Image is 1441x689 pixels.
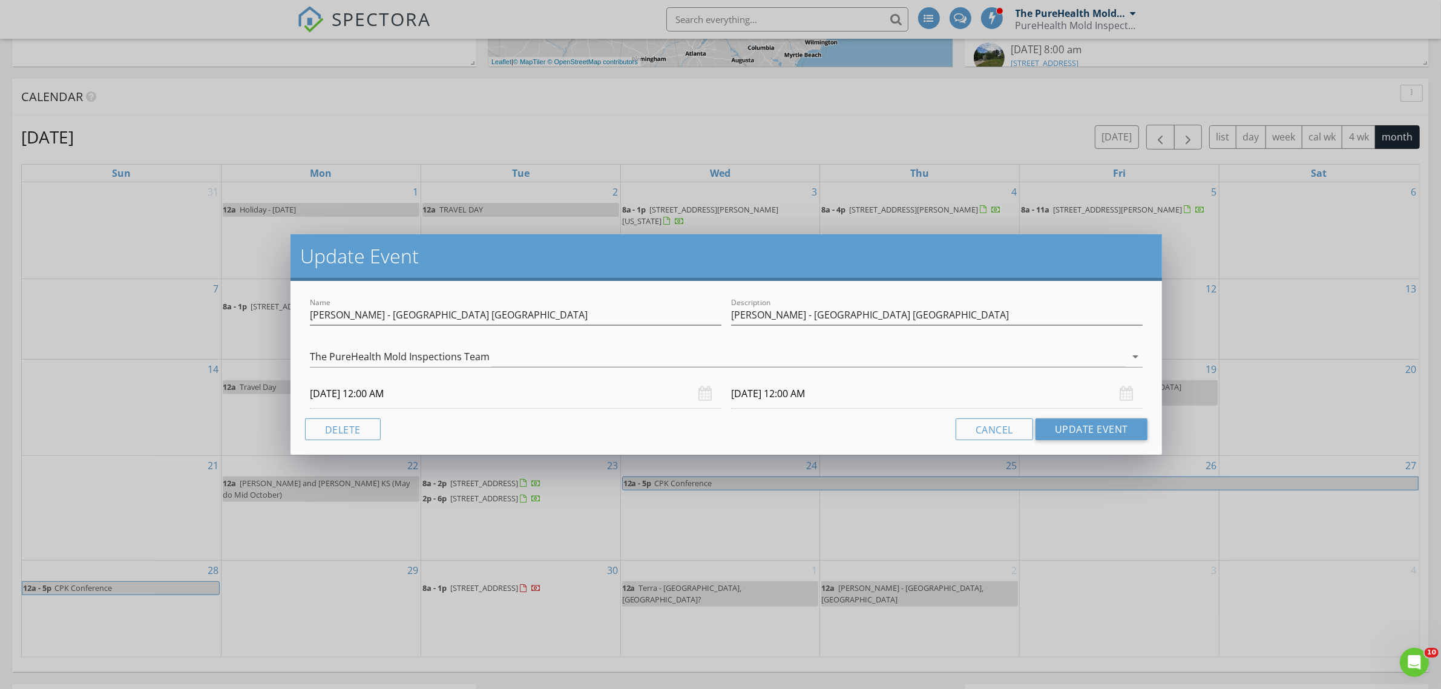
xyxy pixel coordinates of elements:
[300,244,1152,268] h2: Update Event
[310,379,721,409] input: Select date
[305,418,381,440] button: Delete
[310,351,490,362] div: The PureHealth Mold Inspections Team
[731,379,1143,409] input: Select date
[1128,349,1143,364] i: arrow_drop_down
[1400,648,1429,677] iframe: Intercom live chat
[1425,648,1439,658] span: 10
[1036,418,1147,440] button: Update Event
[956,418,1033,440] button: Cancel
